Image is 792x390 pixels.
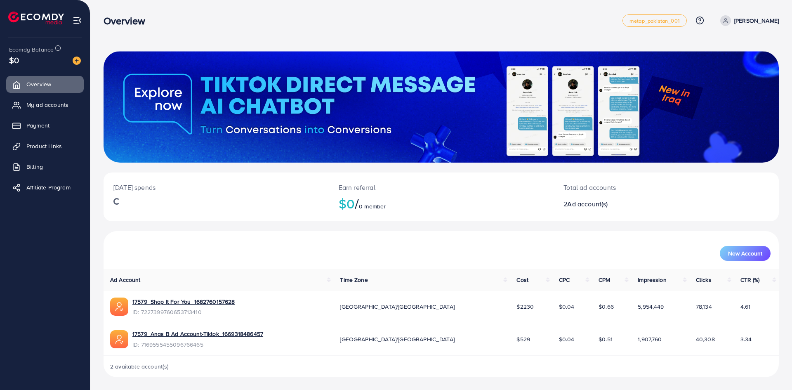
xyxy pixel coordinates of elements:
[113,182,319,192] p: [DATE] spends
[8,12,64,24] img: logo
[26,183,71,191] span: Affiliate Program
[132,340,263,349] span: ID: 7169555455096766465
[359,202,386,210] span: 0 member
[339,182,544,192] p: Earn referral
[728,251,762,256] span: New Account
[740,276,760,284] span: CTR (%)
[110,276,141,284] span: Ad Account
[559,276,570,284] span: CPC
[638,303,664,311] span: 5,954,449
[26,163,43,171] span: Billing
[6,179,84,196] a: Affiliate Program
[9,54,19,66] span: $0
[73,16,82,25] img: menu
[6,97,84,113] a: My ad accounts
[599,335,613,343] span: $0.51
[516,335,530,343] span: $529
[26,101,68,109] span: My ad accounts
[638,276,667,284] span: Impression
[696,335,715,343] span: 40,308
[734,16,779,26] p: [PERSON_NAME]
[340,276,368,284] span: Time Zone
[563,200,712,208] h2: 2
[717,15,779,26] a: [PERSON_NAME]
[516,303,534,311] span: $2230
[104,15,152,27] h3: Overview
[516,276,528,284] span: Cost
[6,76,84,92] a: Overview
[567,199,608,208] span: Ad account(s)
[340,303,455,311] span: [GEOGRAPHIC_DATA]/[GEOGRAPHIC_DATA]
[696,276,712,284] span: Clicks
[6,158,84,175] a: Billing
[740,303,751,311] span: 4.61
[622,14,687,27] a: metap_pakistan_001
[73,57,81,65] img: image
[559,335,575,343] span: $0.04
[599,276,610,284] span: CPM
[599,303,614,311] span: $0.66
[720,246,771,261] button: New Account
[6,117,84,134] a: Payment
[132,330,263,338] a: 17579_Anas B Ad Account-Tiktok_1669318486457
[110,298,128,316] img: ic-ads-acc.e4c84228.svg
[26,142,62,150] span: Product Links
[26,121,49,130] span: Payment
[696,303,712,311] span: 78,134
[563,182,712,192] p: Total ad accounts
[339,196,544,211] h2: $0
[629,18,680,24] span: metap_pakistan_001
[9,45,54,54] span: Ecomdy Balance
[132,308,235,316] span: ID: 7227399760653713410
[110,330,128,348] img: ic-ads-acc.e4c84228.svg
[340,335,455,343] span: [GEOGRAPHIC_DATA]/[GEOGRAPHIC_DATA]
[638,335,662,343] span: 1,907,760
[132,298,235,306] a: 17579_Shop It For You_1682760157628
[26,80,51,88] span: Overview
[6,138,84,154] a: Product Links
[110,362,169,371] span: 2 available account(s)
[355,194,359,213] span: /
[740,335,752,343] span: 3.34
[559,303,575,311] span: $0.04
